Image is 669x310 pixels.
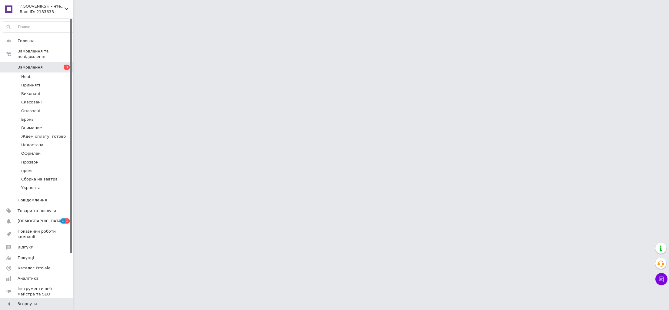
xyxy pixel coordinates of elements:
[21,74,30,79] span: Нові
[21,125,42,131] span: Внимание
[3,22,77,32] input: Пошук
[21,177,58,182] span: Сборка на завтра
[18,38,35,44] span: Головна
[18,49,73,59] span: Замовлення та повідомлення
[18,197,47,203] span: Повідомлення
[21,117,34,122] span: Бронь
[21,185,41,190] span: Укрпочта
[18,244,33,250] span: Відгуки
[18,65,43,70] span: Замовлення
[20,4,65,9] span: ☆SOUVENIRS☆ -інтернет-магазин. Прикраси, натуральне каміння, жемчуг, фурнітра.
[21,108,40,114] span: Оплачені
[60,218,65,224] span: 1
[21,151,41,156] span: Офрмлен
[21,160,38,165] span: Прозвон
[21,99,42,105] span: Скасовані
[65,218,70,224] span: 1
[64,65,70,70] span: 3
[18,276,38,281] span: Аналітика
[18,218,62,224] span: [DEMOGRAPHIC_DATA]
[21,134,66,139] span: Ждём оплату, готово
[18,255,34,261] span: Покупці
[21,142,43,148] span: Недостача
[18,265,50,271] span: Каталог ProSale
[21,91,40,96] span: Виконані
[21,168,32,174] span: пром
[18,208,56,214] span: Товари та послуги
[21,83,40,88] span: Прийняті
[18,229,56,240] span: Показники роботи компанії
[18,286,56,297] span: Інструменти веб-майстра та SEO
[655,273,667,285] button: Чат з покупцем
[20,9,73,15] div: Ваш ID: 2183633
